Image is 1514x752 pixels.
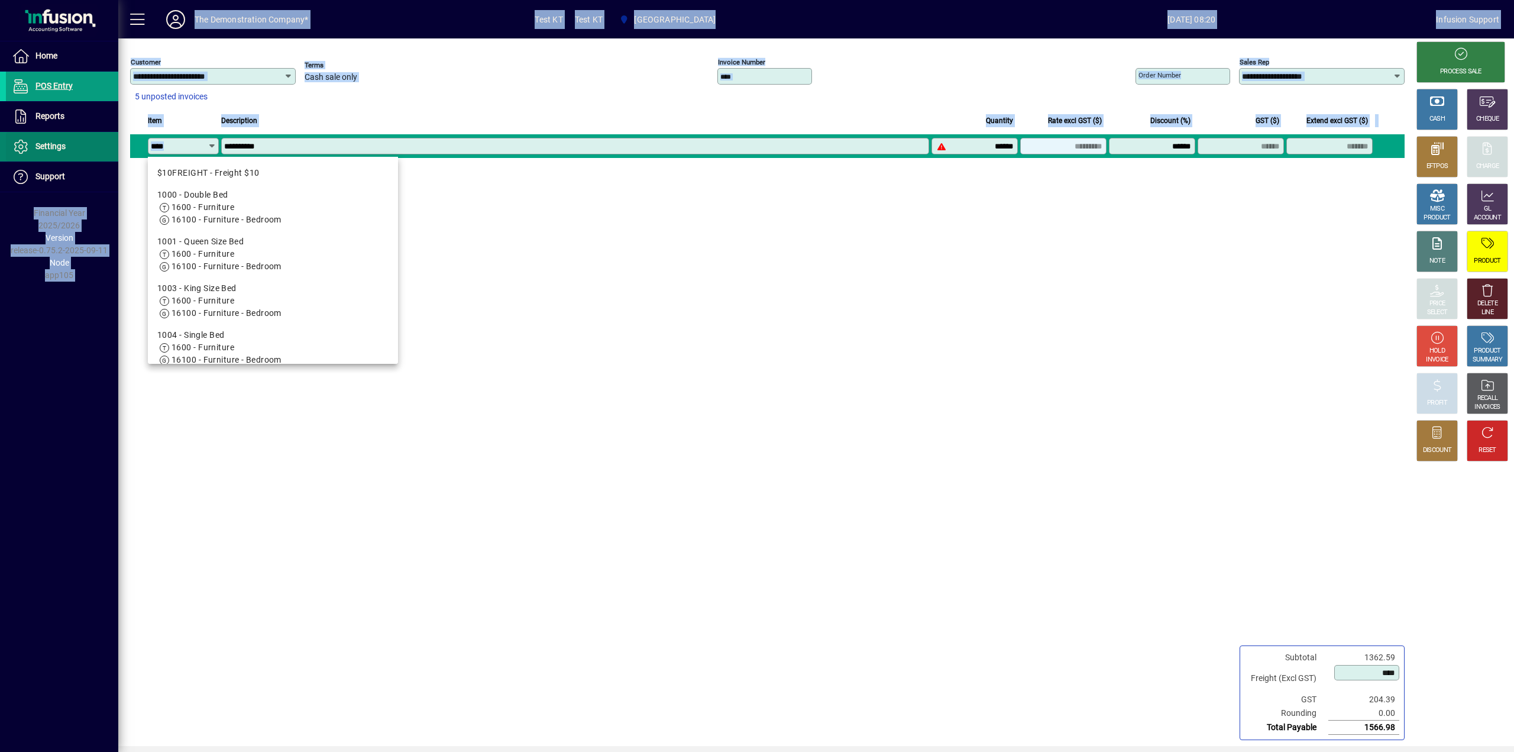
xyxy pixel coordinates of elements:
div: 1003 - King Size Bed [157,282,389,295]
span: Home [35,51,57,60]
div: SELECT [1427,308,1448,317]
div: PROCESS SALE [1440,67,1481,76]
button: 5 unposted invoices [130,86,212,108]
div: MISC [1430,205,1444,214]
td: Rounding [1245,706,1328,721]
span: Reports [35,111,64,121]
span: [GEOGRAPHIC_DATA] [634,10,716,29]
td: 1362.59 [1328,651,1399,664]
span: POS Entry [35,81,73,91]
div: PROFIT [1427,399,1447,408]
div: PRODUCT [1474,257,1500,266]
div: PRICE [1429,299,1445,308]
div: INVOICE [1426,356,1448,364]
div: GL [1484,205,1492,214]
span: Node [50,258,69,267]
span: Auckland [614,9,720,30]
div: PRODUCT [1424,214,1450,222]
span: 1600 - Furniture [172,343,234,352]
mat-option: $10FREIGHT - Freight $10 [148,162,398,184]
div: 1000 - Double Bed [157,189,389,201]
div: RESET [1479,446,1496,455]
span: Quantity [986,114,1013,127]
span: Rate excl GST ($) [1048,114,1102,127]
div: RECALL [1477,394,1498,403]
div: HOLD [1429,347,1445,356]
span: Test KT [535,10,562,29]
span: [DATE] 08:20 [947,10,1436,29]
mat-label: Order number [1138,71,1181,79]
span: 16100 - Furniture - Bedroom [172,355,282,364]
div: PRODUCT [1474,347,1500,356]
td: Subtotal [1245,651,1328,664]
div: Infusion Support [1436,10,1499,29]
td: 204.39 [1328,693,1399,706]
div: EFTPOS [1426,162,1448,171]
span: 5 unposted invoices [135,91,208,103]
span: 16100 - Furniture - Bedroom [172,215,282,224]
a: Support [6,162,118,192]
span: Extend excl GST ($) [1306,114,1368,127]
div: The Demonstration Company* [195,10,309,29]
span: Support [35,172,65,181]
mat-option: 1001 - Queen Size Bed [148,231,398,277]
span: Version [46,233,73,243]
a: Settings [6,132,118,162]
td: 0.00 [1328,706,1399,721]
div: CHARGE [1476,162,1499,171]
mat-label: Invoice number [718,58,765,66]
div: NOTE [1429,257,1445,266]
div: CASH [1429,115,1445,124]
div: $10FREIGHT - Freight $10 [157,167,389,179]
div: 1001 - Queen Size Bed [157,235,389,248]
mat-option: 1000 - Double Bed [148,184,398,231]
span: 16100 - Furniture - Bedroom [172,308,282,318]
span: GST ($) [1256,114,1279,127]
span: 1600 - Furniture [172,296,234,305]
span: Cash sale only [305,73,357,82]
a: Home [6,41,118,71]
span: Terms [305,62,376,69]
div: INVOICES [1474,403,1500,412]
div: SUMMARY [1473,356,1502,364]
mat-label: Customer [131,58,161,66]
mat-label: Sales rep [1240,58,1269,66]
div: DELETE [1477,299,1497,308]
span: Item [148,114,162,127]
div: DISCOUNT [1423,446,1451,455]
span: 16100 - Furniture - Bedroom [172,262,282,271]
div: LINE [1481,308,1493,317]
td: GST [1245,693,1328,706]
td: Freight (Excl GST) [1245,664,1328,693]
span: 1600 - Furniture [172,202,234,212]
mat-option: 1003 - King Size Bed [148,277,398,324]
span: Settings [35,141,66,151]
div: CHEQUE [1476,115,1499,124]
td: Total Payable [1245,721,1328,735]
div: 1004 - Single Bed [157,329,389,341]
span: Test KT [575,10,603,29]
span: Description [221,114,257,127]
span: 1600 - Furniture [172,249,234,259]
mat-option: 1004 - Single Bed [148,324,398,371]
div: ACCOUNT [1474,214,1501,222]
td: 1566.98 [1328,721,1399,735]
button: Profile [157,9,195,30]
span: Discount (%) [1150,114,1191,127]
a: Reports [6,102,118,131]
